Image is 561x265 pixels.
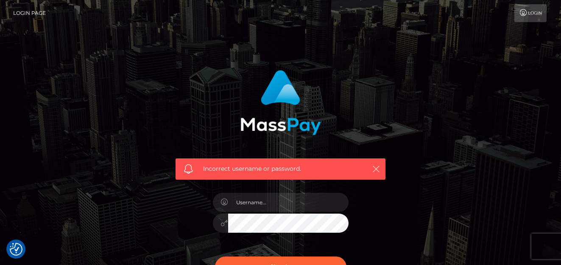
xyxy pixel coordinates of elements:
[13,4,46,22] a: Login Page
[203,164,358,173] span: Incorrect username or password.
[10,243,22,256] button: Consent Preferences
[10,243,22,256] img: Revisit consent button
[514,4,547,22] a: Login
[240,70,321,135] img: MassPay Login
[228,193,349,212] input: Username...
